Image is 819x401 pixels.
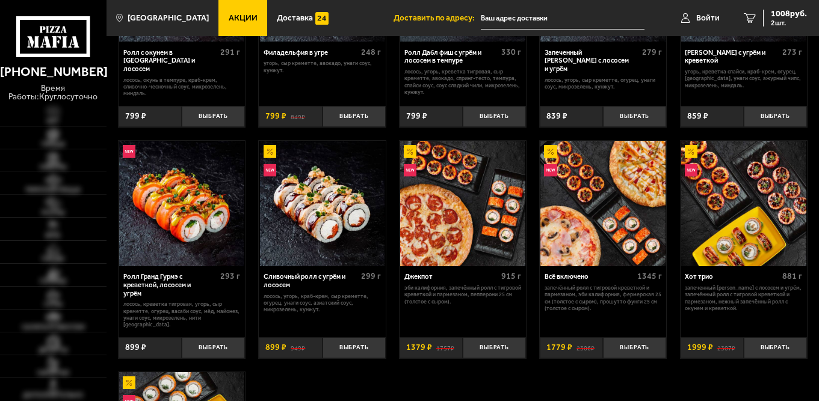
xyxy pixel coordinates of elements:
img: Новинка [123,145,135,158]
span: 839 ₽ [546,112,567,120]
button: Выбрать [744,337,807,358]
p: Эби Калифорния, Запечённый ролл с тигровой креветкой и пармезаном, Пепперони 25 см (толстое с сыр... [404,284,522,305]
p: угорь, Сыр креметте, авокадо, унаги соус, кунжут. [264,60,381,73]
p: Запечённый ролл с тигровой креветкой и пармезаном, Эби Калифорния, Фермерская 25 см (толстое с сы... [545,284,662,311]
span: 1008 руб. [771,10,807,18]
span: 859 ₽ [687,112,708,120]
a: АкционныйНовинкаХот трио [681,141,807,266]
s: 949 ₽ [291,343,305,352]
img: 15daf4d41897b9f0e9f617042186c801.svg [315,12,328,25]
img: Акционный [685,145,697,158]
img: Хот трио [681,141,806,266]
s: 849 ₽ [291,112,305,120]
span: 330 г [501,47,521,57]
span: 248 г [361,47,381,57]
span: [GEOGRAPHIC_DATA] [128,14,209,22]
span: 881 г [782,271,802,281]
s: 1757 ₽ [436,343,454,352]
span: 1345 г [637,271,662,281]
div: Ролл с окунем в [GEOGRAPHIC_DATA] и лососем [123,49,218,73]
img: Сливочный ролл с угрём и лососем [260,141,385,266]
div: Всё включено [545,273,634,281]
span: Доставка [277,14,313,22]
button: Выбрать [603,106,666,127]
img: Новинка [544,164,557,176]
a: АкционныйНовинкаСливочный ролл с угрём и лососем [259,141,385,266]
p: угорь, креветка спайси, краб-крем, огурец, [GEOGRAPHIC_DATA], унаги соус, ажурный чипс, микрозеле... [685,68,802,89]
p: лосось, креветка тигровая, угорь, Сыр креметте, огурец, васаби соус, мёд, майонез, унаги соус, ми... [123,300,241,328]
span: 1379 ₽ [406,343,432,352]
span: 799 ₽ [406,112,427,120]
p: лосось, окунь в темпуре, краб-крем, сливочно-чесночный соус, микрозелень, миндаль. [123,76,241,97]
div: Джекпот [404,273,499,281]
img: Джекпот [400,141,525,266]
span: 291 г [220,47,240,57]
img: Ролл Гранд Гурмэ с креветкой, лососем и угрём [119,141,244,266]
p: лосось, угорь, Сыр креметте, огурец, унаги соус, микрозелень, кунжут. [545,76,662,90]
span: 1779 ₽ [546,343,572,352]
p: лосось, угорь, краб-крем, Сыр креметте, огурец, унаги соус, азиатский соус, микрозелень, кунжут. [264,293,381,313]
div: Ролл Дабл фиш с угрём и лососем в темпуре [404,49,499,65]
span: 799 ₽ [125,112,146,120]
button: Выбрать [323,337,386,358]
img: Новинка [685,164,697,176]
button: Выбрать [182,337,245,358]
div: Сливочный ролл с угрём и лососем [264,273,358,289]
span: 799 ₽ [265,112,286,120]
span: Акции [229,14,258,22]
div: Хот трио [685,273,779,281]
button: Выбрать [323,106,386,127]
button: Выбрать [744,106,807,127]
button: Выбрать [603,337,666,358]
span: 2 шт. [771,19,807,26]
img: Всё включено [540,141,666,266]
img: Новинка [404,164,416,176]
span: 279 г [642,47,662,57]
button: Выбрать [463,337,526,358]
button: Выбрать [182,106,245,127]
img: Акционный [264,145,276,158]
span: 293 г [220,271,240,281]
img: Акционный [123,376,135,389]
div: [PERSON_NAME] с угрём и креветкой [685,49,779,65]
p: лосось, угорь, креветка тигровая, Сыр креметте, авокадо, спринг-тесто, темпура, спайси соус, соус... [404,68,522,95]
div: Запеченный [PERSON_NAME] с лососем и угрём [545,49,639,73]
p: Запеченный [PERSON_NAME] с лососем и угрём, Запечённый ролл с тигровой креветкой и пармезаном, Не... [685,284,802,311]
img: Акционный [544,145,557,158]
a: АкционныйНовинкаВсё включено [540,141,666,266]
span: 915 г [501,271,521,281]
input: Ваш адрес доставки [481,7,644,30]
div: Ролл Гранд Гурмэ с креветкой, лососем и угрём [123,273,218,297]
span: 1999 ₽ [687,343,713,352]
span: Войти [696,14,720,22]
button: Выбрать [463,106,526,127]
span: 273 г [782,47,802,57]
img: Акционный [404,145,416,158]
a: АкционныйНовинкаДжекпот [400,141,526,266]
a: НовинкаРолл Гранд Гурмэ с креветкой, лососем и угрём [119,141,245,266]
img: Новинка [264,164,276,176]
s: 2306 ₽ [576,343,595,352]
span: 299 г [361,271,381,281]
div: Филадельфия в угре [264,49,358,57]
span: Доставить по адресу: [394,14,481,22]
span: 899 ₽ [125,343,146,352]
span: 899 ₽ [265,343,286,352]
s: 2307 ₽ [717,343,735,352]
